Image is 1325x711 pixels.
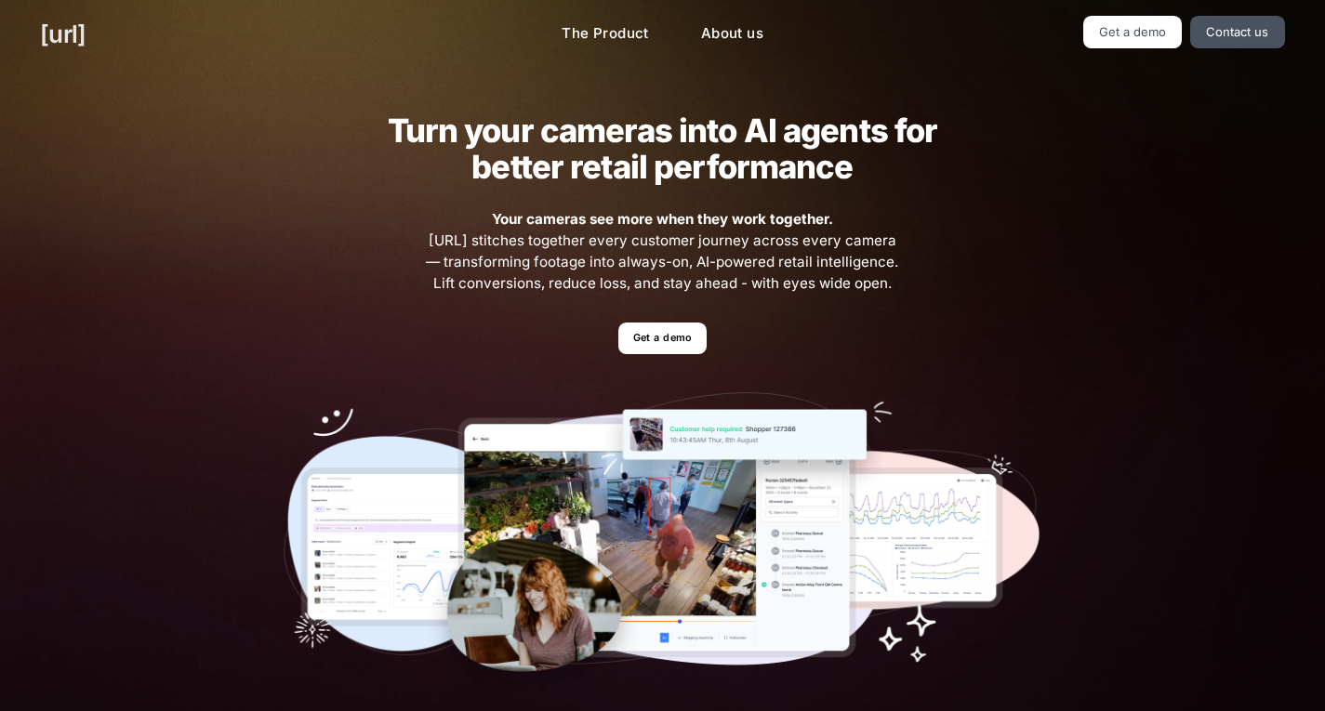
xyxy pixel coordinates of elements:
[358,112,966,185] h2: Turn your cameras into AI agents for better retail performance
[284,392,1041,700] img: Our tools
[1083,16,1183,48] a: Get a demo
[424,209,902,294] span: [URL] stitches together every customer journey across every camera — transforming footage into al...
[618,323,707,355] a: Get a demo
[686,16,778,52] a: About us
[492,210,833,228] strong: Your cameras see more when they work together.
[40,16,86,52] a: [URL]
[547,16,664,52] a: The Product
[1190,16,1285,48] a: Contact us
